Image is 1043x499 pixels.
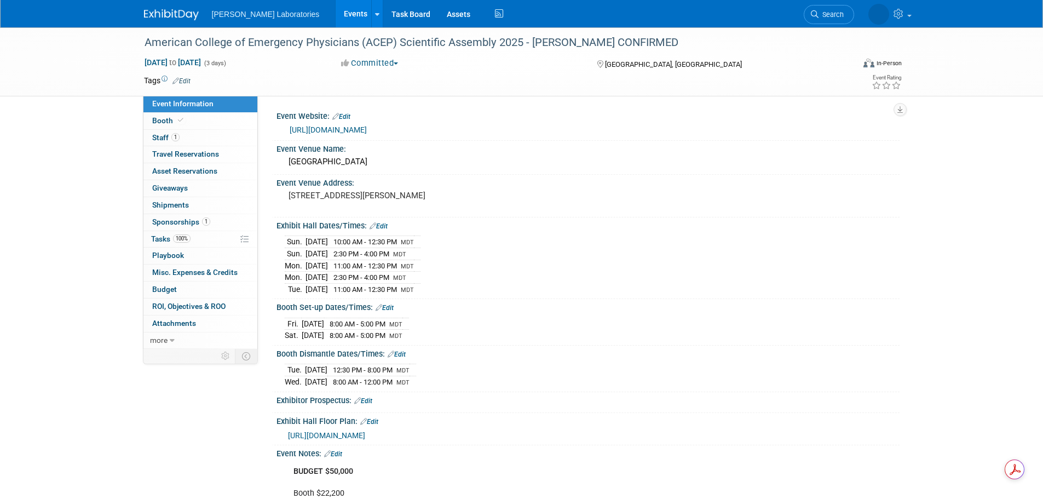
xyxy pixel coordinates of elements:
[302,318,324,330] td: [DATE]
[152,285,177,294] span: Budget
[143,332,257,349] a: more
[330,320,385,328] span: 8:00 AM - 5:00 PM
[143,316,257,332] a: Attachments
[143,180,257,197] a: Giveaways
[276,175,900,188] div: Event Venue Address:
[401,239,414,246] span: MDT
[401,286,414,294] span: MDT
[333,378,393,386] span: 8:00 AM - 12:00 PM
[152,217,210,226] span: Sponsorships
[171,133,180,141] span: 1
[360,418,378,426] a: Edit
[276,346,900,360] div: Booth Dismantle Dates/Times:
[143,146,257,163] a: Travel Reservations
[285,272,306,284] td: Mon.
[306,283,328,295] td: [DATE]
[285,153,891,170] div: [GEOGRAPHIC_DATA]
[285,364,305,376] td: Tue.
[393,251,406,258] span: MDT
[324,450,342,458] a: Edit
[285,376,305,388] td: Wed.
[276,445,900,460] div: Event Notes:
[370,222,388,230] a: Edit
[152,167,217,175] span: Asset Reservations
[290,125,367,134] a: [URL][DOMAIN_NAME]
[285,318,302,330] td: Fri.
[401,263,414,270] span: MDT
[276,392,900,406] div: Exhibitor Prospectus:
[203,60,226,67] span: (3 days)
[276,413,900,427] div: Exhibit Hall Floor Plan:
[396,379,410,386] span: MDT
[789,10,814,19] span: Search
[839,6,889,18] img: Tisha Davis
[337,58,402,69] button: Committed
[143,214,257,231] a: Sponsorships1
[389,332,402,340] span: MDT
[143,96,257,112] a: Event Information
[389,321,402,328] span: MDT
[863,59,874,67] img: Format-Inperson.png
[152,251,184,260] span: Playbook
[143,130,257,146] a: Staff1
[216,349,235,363] td: Personalize Event Tab Strip
[333,262,397,270] span: 11:00 AM - 12:30 PM
[306,272,328,284] td: [DATE]
[790,57,902,73] div: Event Format
[876,59,902,67] div: In-Person
[333,238,397,246] span: 10:00 AM - 12:30 PM
[872,75,901,81] div: Event Rating
[285,330,302,341] td: Sat.
[144,75,191,86] td: Tags
[305,364,327,376] td: [DATE]
[178,117,183,123] i: Booth reservation complete
[141,33,838,53] div: American College of Emergency Physicians (ACEP) Scientific Assembly 2025 - [PERSON_NAME] CONFIRMED
[605,60,742,68] span: [GEOGRAPHIC_DATA], [GEOGRAPHIC_DATA]
[143,197,257,214] a: Shipments
[388,351,406,358] a: Edit
[151,234,191,243] span: Tasks
[143,299,257,315] a: ROI, Objectives & ROO
[173,234,191,243] span: 100%
[143,248,257,264] a: Playbook
[302,330,324,341] td: [DATE]
[333,285,397,294] span: 11:00 AM - 12:30 PM
[168,58,178,67] span: to
[354,397,372,405] a: Edit
[285,260,306,272] td: Mon.
[152,200,189,209] span: Shipments
[152,302,226,311] span: ROI, Objectives & ROO
[152,99,214,108] span: Event Information
[288,431,365,440] a: [URL][DOMAIN_NAME]
[376,304,394,312] a: Edit
[276,108,900,122] div: Event Website:
[393,274,406,282] span: MDT
[333,273,389,282] span: 2:30 PM - 4:00 PM
[396,367,410,374] span: MDT
[306,260,328,272] td: [DATE]
[333,250,389,258] span: 2:30 PM - 4:00 PM
[152,319,196,328] span: Attachments
[774,5,825,24] a: Search
[152,150,219,158] span: Travel Reservations
[143,163,257,180] a: Asset Reservations
[152,133,180,142] span: Staff
[305,376,327,388] td: [DATE]
[333,366,393,374] span: 12:30 PM - 8:00 PM
[143,231,257,248] a: Tasks100%
[144,58,201,67] span: [DATE] [DATE]
[293,467,353,476] b: BUDGET $50,000
[332,113,350,121] a: Edit
[143,265,257,281] a: Misc. Expenses & Credits
[202,217,210,226] span: 1
[289,191,524,200] pre: [STREET_ADDRESS][PERSON_NAME]
[306,236,328,248] td: [DATE]
[276,141,900,154] div: Event Venue Name:
[144,9,199,20] img: ExhibitDay
[285,248,306,260] td: Sun.
[152,268,238,277] span: Misc. Expenses & Credits
[285,283,306,295] td: Tue.
[276,299,900,313] div: Booth Set-up Dates/Times:
[150,336,168,345] span: more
